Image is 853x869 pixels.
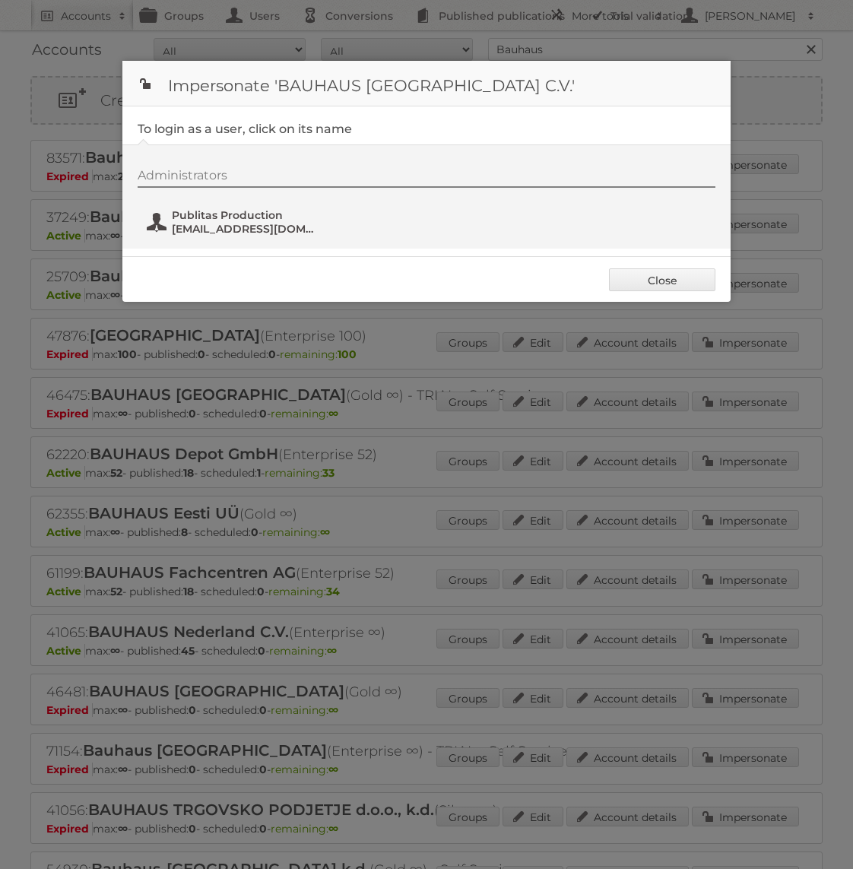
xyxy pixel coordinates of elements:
legend: To login as a user, click on its name [138,122,352,136]
a: Close [609,268,715,291]
button: Publitas Production [EMAIL_ADDRESS][DOMAIN_NAME] [145,207,324,237]
h1: Impersonate 'BAUHAUS [GEOGRAPHIC_DATA] C.V.' [122,61,731,106]
span: [EMAIL_ADDRESS][DOMAIN_NAME] [172,222,319,236]
span: Publitas Production [172,208,319,222]
div: Administrators [138,168,715,188]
